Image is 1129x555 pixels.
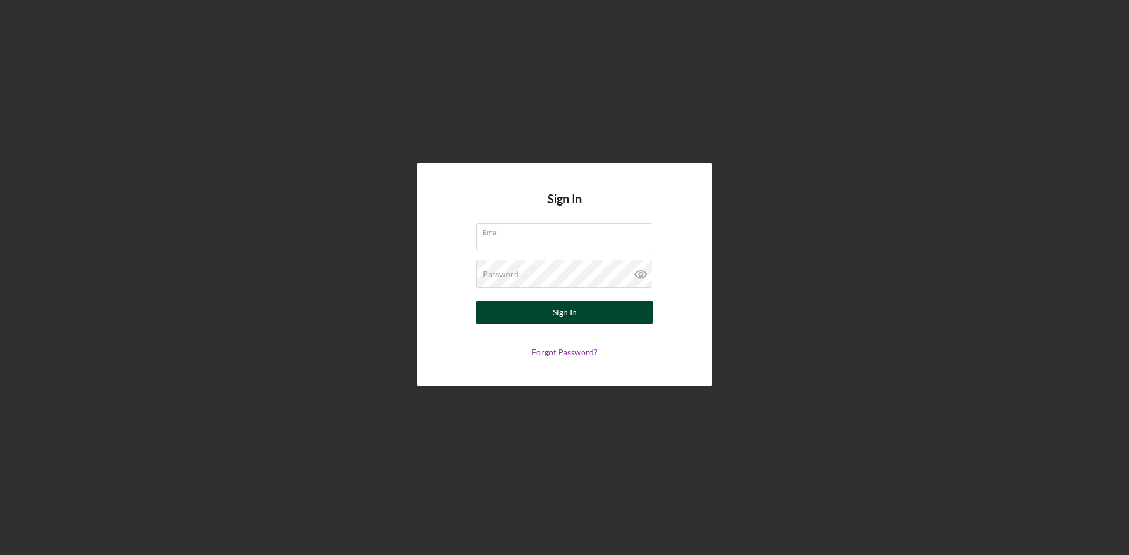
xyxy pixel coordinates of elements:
[483,224,652,237] label: Email
[532,347,597,357] a: Forgot Password?
[547,192,582,223] h4: Sign In
[476,301,653,324] button: Sign In
[553,301,577,324] div: Sign In
[483,270,519,279] label: Password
